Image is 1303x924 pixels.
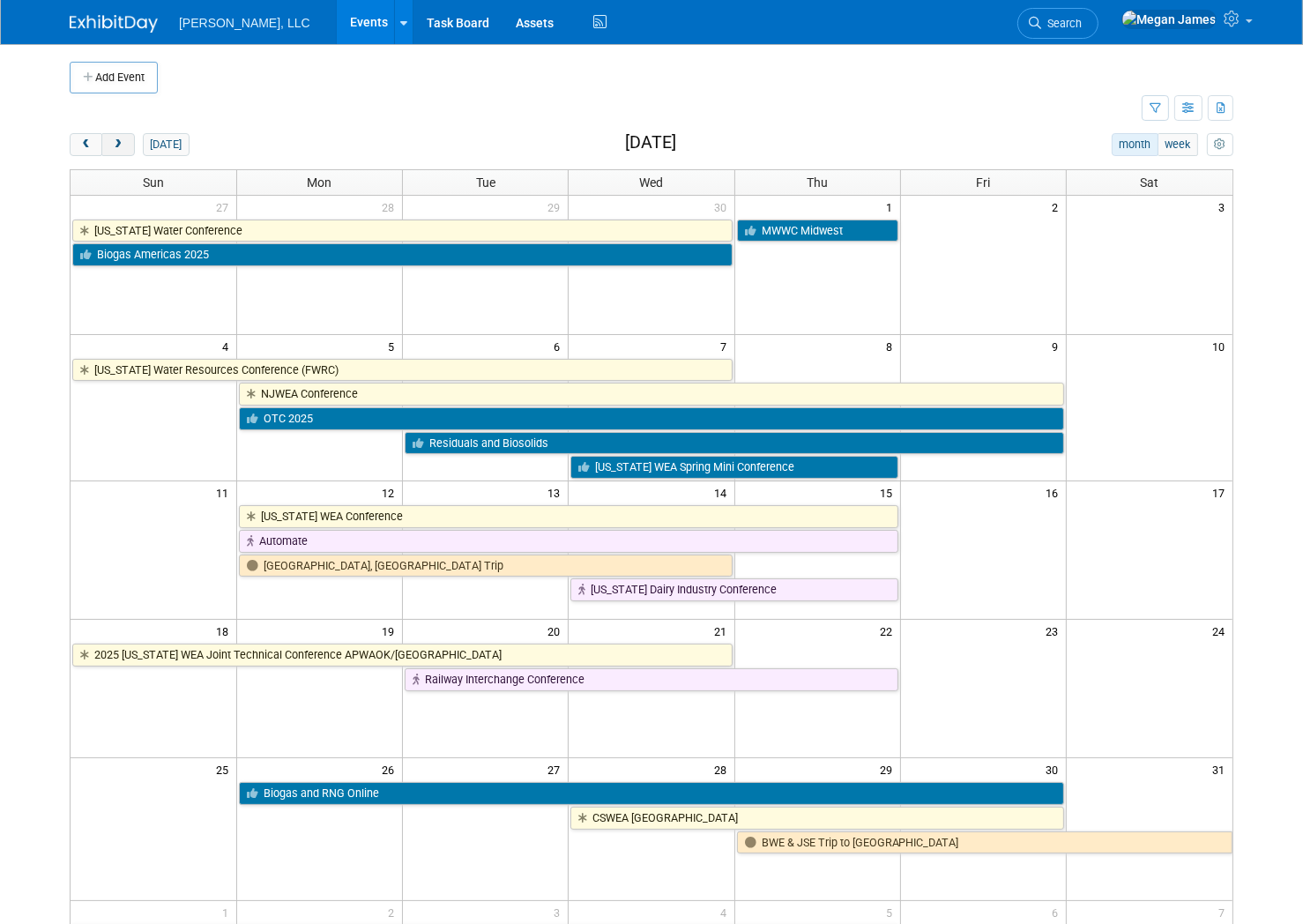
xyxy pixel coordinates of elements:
[546,196,568,218] span: 29
[214,620,236,642] span: 18
[884,196,900,218] span: 1
[1112,133,1158,156] button: month
[1217,901,1232,923] span: 7
[737,831,1232,854] a: BWE & JSE Trip to [GEOGRAPHIC_DATA]
[143,133,190,156] button: [DATE]
[214,481,236,503] span: 11
[72,644,733,667] a: 2025 [US_STATE] WEA Joint Technical Conference APWAOK/[GEOGRAPHIC_DATA]
[72,359,733,382] a: [US_STATE] Water Resources Conference (FWRC)
[380,481,402,503] span: 12
[1050,335,1066,357] span: 9
[1158,133,1198,156] button: week
[179,16,310,30] span: [PERSON_NAME], LLC
[239,782,1064,805] a: Biogas and RNG Online
[570,578,898,601] a: [US_STATE] Dairy Industry Conference
[1121,10,1217,29] img: Megan James
[712,196,734,218] span: 30
[1141,175,1159,190] span: Sat
[977,175,991,190] span: Fri
[72,220,733,242] a: [US_STATE] Water Conference
[878,620,900,642] span: 22
[625,133,676,153] h2: [DATE]
[1017,8,1098,39] a: Search
[552,901,568,923] span: 3
[101,133,134,156] button: next
[239,530,898,553] a: Automate
[546,758,568,780] span: 27
[70,62,158,93] button: Add Event
[737,220,898,242] a: MWWC Midwest
[1050,196,1066,218] span: 2
[1041,17,1082,30] span: Search
[239,383,1064,406] a: NJWEA Conference
[239,555,733,577] a: [GEOGRAPHIC_DATA], [GEOGRAPHIC_DATA] Trip
[1044,620,1066,642] span: 23
[712,758,734,780] span: 28
[570,456,898,479] a: [US_STATE] WEA Spring Mini Conference
[1210,758,1232,780] span: 31
[807,175,828,190] span: Thu
[380,620,402,642] span: 19
[239,407,1064,430] a: OTC 2025
[72,243,733,266] a: Biogas Americas 2025
[552,335,568,357] span: 6
[878,758,900,780] span: 29
[380,758,402,780] span: 26
[386,901,402,923] span: 2
[386,335,402,357] span: 5
[1050,901,1066,923] span: 6
[712,620,734,642] span: 21
[1210,481,1232,503] span: 17
[1207,133,1233,156] button: myCustomButton
[639,175,663,190] span: Wed
[570,807,1064,830] a: CSWEA [GEOGRAPHIC_DATA]
[214,196,236,218] span: 27
[1044,481,1066,503] span: 16
[1217,196,1232,218] span: 3
[719,901,734,923] span: 4
[1210,335,1232,357] span: 10
[405,668,898,691] a: Railway Interchange Conference
[405,432,1064,455] a: Residuals and Biosolids
[884,901,900,923] span: 5
[476,175,495,190] span: Tue
[380,196,402,218] span: 28
[239,505,898,528] a: [US_STATE] WEA Conference
[1044,758,1066,780] span: 30
[70,15,158,33] img: ExhibitDay
[719,335,734,357] span: 7
[307,175,331,190] span: Mon
[214,758,236,780] span: 25
[546,620,568,642] span: 20
[1214,139,1225,151] i: Personalize Calendar
[220,901,236,923] span: 1
[220,335,236,357] span: 4
[878,481,900,503] span: 15
[712,481,734,503] span: 14
[546,481,568,503] span: 13
[884,335,900,357] span: 8
[143,175,164,190] span: Sun
[70,133,102,156] button: prev
[1210,620,1232,642] span: 24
